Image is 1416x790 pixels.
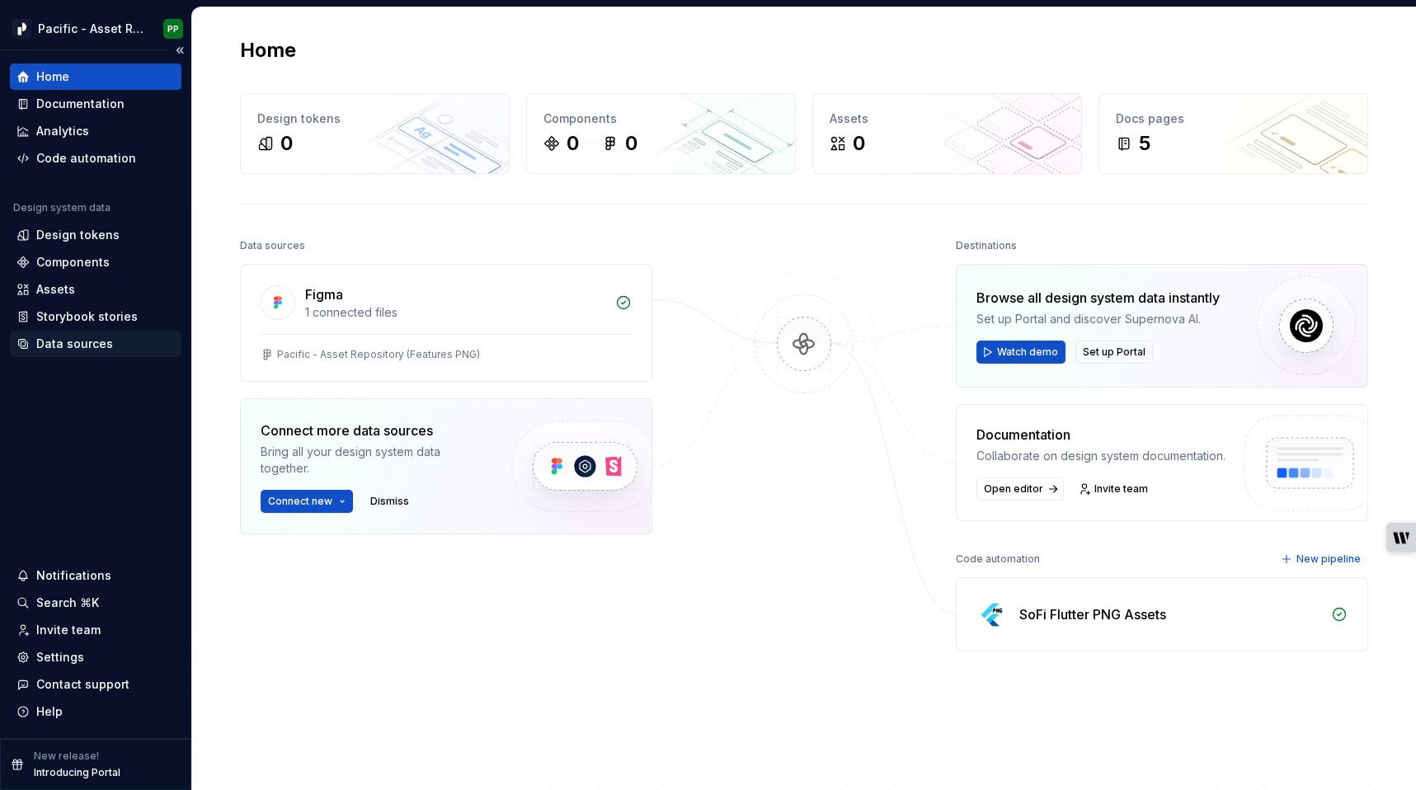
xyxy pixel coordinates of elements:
[261,444,483,477] div: Bring all your design system data together.
[36,336,113,352] div: Data sources
[1296,553,1361,566] span: New pipeline
[976,425,1225,444] div: Documentation
[976,311,1220,327] div: Set up Portal and discover Supernova AI.
[1098,93,1368,174] a: Docs pages5
[526,93,796,174] a: Components00
[1083,346,1146,359] span: Set up Portal
[36,227,120,243] div: Design tokens
[36,68,69,85] div: Home
[167,22,179,35] div: PP
[36,622,101,638] div: Invite team
[168,39,191,62] button: Collapse sidebar
[363,490,416,513] button: Dismiss
[240,234,305,257] div: Data sources
[13,201,111,214] div: Design system data
[976,477,1064,501] a: Open editor
[10,63,181,90] a: Home
[3,11,188,46] button: Pacific - Asset Repository (Features PNG)PP
[956,548,1040,571] div: Code automation
[1074,477,1155,501] a: Invite team
[10,249,181,275] a: Components
[10,617,181,643] a: Invite team
[10,276,181,303] a: Assets
[1116,111,1351,127] div: Docs pages
[370,495,409,508] span: Dismiss
[1139,130,1150,157] div: 5
[956,234,1017,257] div: Destinations
[261,421,483,440] div: Connect more data sources
[10,91,181,117] a: Documentation
[1019,604,1166,624] div: SoFi Flutter PNG Assets
[38,21,143,37] div: Pacific - Asset Repository (Features PNG)
[543,111,779,127] div: Components
[10,222,181,248] a: Design tokens
[10,331,181,357] a: Data sources
[261,490,353,513] button: Connect new
[984,482,1043,496] span: Open editor
[830,111,1065,127] div: Assets
[10,590,181,616] button: Search ⌘K
[36,308,138,325] div: Storybook stories
[1075,341,1153,364] button: Set up Portal
[268,495,332,508] span: Connect new
[976,288,1220,308] div: Browse all design system data instantly
[305,284,343,304] div: Figma
[240,264,652,382] a: Figma1 connected filesPacific - Asset Repository (Features PNG)
[305,304,605,321] div: 1 connected files
[34,750,99,763] p: New release!
[625,130,637,157] div: 0
[36,595,99,611] div: Search ⌘K
[10,644,181,670] a: Settings
[36,96,125,112] div: Documentation
[36,150,136,167] div: Code automation
[10,698,181,725] button: Help
[257,111,492,127] div: Design tokens
[36,123,89,139] div: Analytics
[10,671,181,698] button: Contact support
[10,303,181,330] a: Storybook stories
[240,93,510,174] a: Design tokens0
[34,766,120,779] p: Introducing Portal
[976,448,1225,464] div: Collaborate on design system documentation.
[36,254,110,270] div: Components
[10,562,181,589] button: Notifications
[976,341,1066,364] button: Watch demo
[10,145,181,172] a: Code automation
[280,130,293,157] div: 0
[853,130,865,157] div: 0
[277,348,480,361] div: Pacific - Asset Repository (Features PNG)
[567,130,579,157] div: 0
[10,118,181,144] a: Analytics
[12,19,31,39] img: 8d0dbd7b-a897-4c39-8ca0-62fbda938e11.png
[240,37,296,63] h2: Home
[997,346,1058,359] span: Watch demo
[1276,548,1368,571] button: New pipeline
[36,567,111,584] div: Notifications
[1094,482,1148,496] span: Invite team
[36,703,63,720] div: Help
[36,649,84,665] div: Settings
[812,93,1082,174] a: Assets0
[36,676,129,693] div: Contact support
[36,281,75,298] div: Assets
